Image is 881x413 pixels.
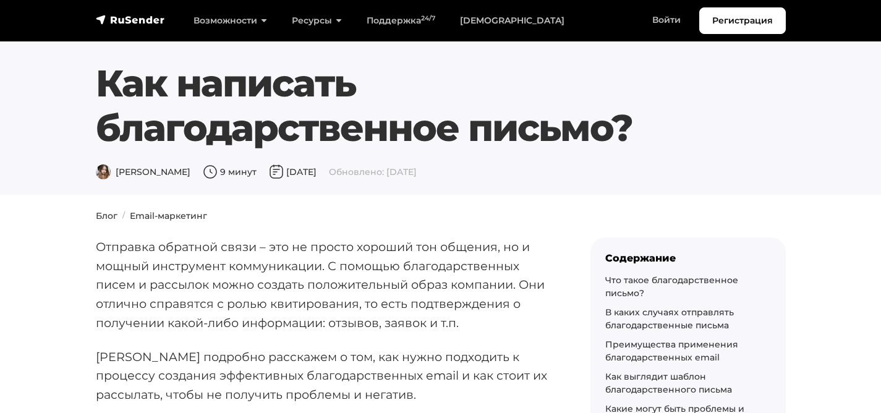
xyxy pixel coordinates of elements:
sup: 24/7 [421,14,435,22]
a: Блог [96,210,117,221]
a: Преимущества применения благодарственных email [605,339,738,363]
div: Содержание [605,252,771,264]
a: Ресурсы [279,8,354,33]
li: Email-маркетинг [117,210,207,223]
a: В каких случаях отправлять благодарственные письма [605,307,734,331]
img: Дата публикации [269,164,284,179]
span: Обновлено: [DATE] [329,166,417,177]
a: Возможности [181,8,279,33]
a: Как выглядит шаблон благодарственного письма [605,371,732,395]
p: [PERSON_NAME] подробно расскажем о том, как нужно подходить к процессу создания эффективных благо... [96,347,551,404]
img: Время чтения [203,164,218,179]
a: Что такое благодарственное письмо? [605,275,738,299]
a: Войти [640,7,693,33]
p: Отправка обратной связи – это не просто хороший тон общения, но и мощный инструмент коммуникации.... [96,237,551,333]
img: RuSender [96,14,165,26]
a: [DEMOGRAPHIC_DATA] [448,8,577,33]
span: 9 минут [203,166,257,177]
nav: breadcrumb [88,210,793,223]
h1: Как написать благодарственное письмо? [96,61,727,150]
span: [PERSON_NAME] [96,166,190,177]
span: [DATE] [269,166,317,177]
a: Регистрация [699,7,786,34]
a: Поддержка24/7 [354,8,448,33]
